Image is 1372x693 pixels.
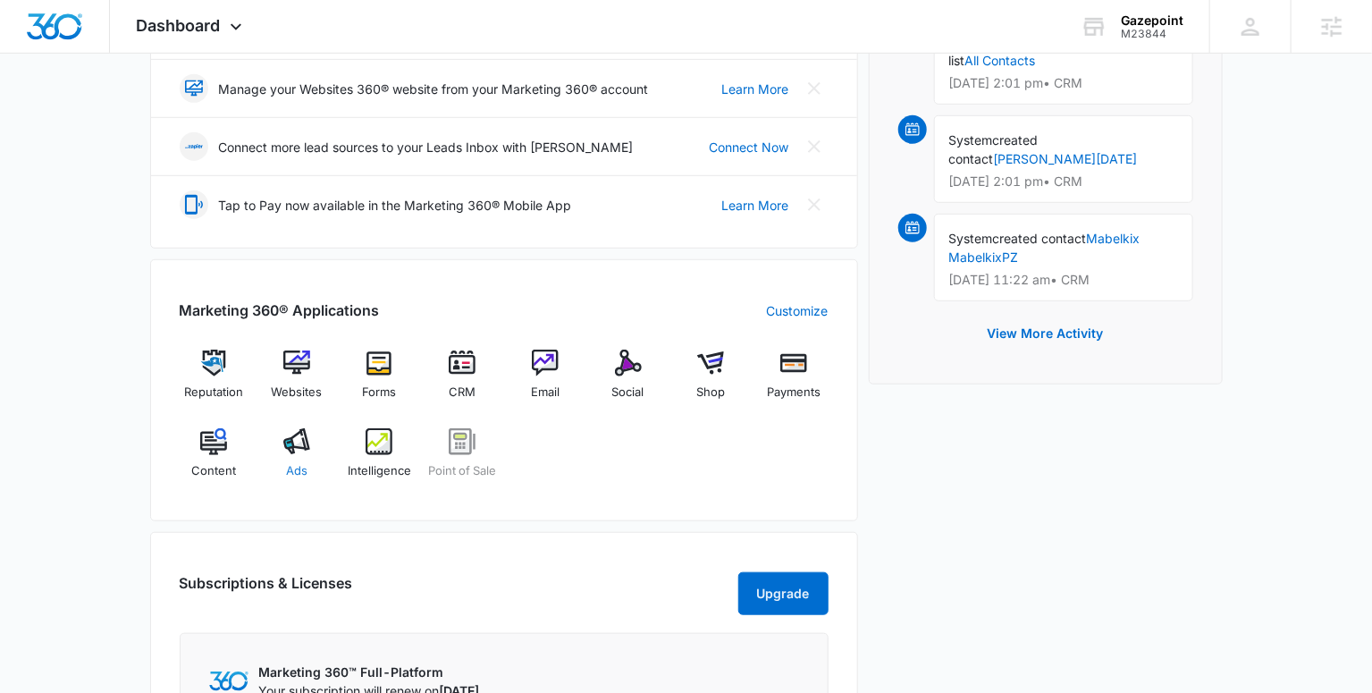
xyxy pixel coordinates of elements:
span: Email [531,384,560,401]
button: Close [800,132,829,161]
p: [DATE] 2:01 pm • CRM [949,77,1178,89]
span: Payments [767,384,821,401]
div: account name [1121,13,1183,28]
span: CRM [449,384,476,401]
span: Websites [271,384,322,401]
a: Payments [760,350,829,414]
span: Social [612,384,644,401]
span: Intelligence [348,462,411,480]
h2: Marketing 360® Applications [180,300,380,321]
p: [DATE] 2:01 pm • CRM [949,175,1178,188]
a: Ads [262,428,331,493]
span: created contact [993,231,1087,246]
span: Content [191,462,236,480]
p: Manage your Websites 360® website from your Marketing 360® account [219,80,649,98]
span: System [949,132,993,148]
span: Ads [286,462,307,480]
p: Marketing 360™ Full-Platform [259,663,480,681]
a: Forms [345,350,414,414]
a: Content [180,428,248,493]
a: Intelligence [345,428,414,493]
a: Email [511,350,580,414]
span: Point of Sale [428,462,496,480]
a: Websites [262,350,331,414]
a: CRM [428,350,497,414]
a: Connect Now [710,138,789,156]
p: Connect more lead sources to your Leads Inbox with [PERSON_NAME] [219,138,634,156]
div: account id [1121,28,1183,40]
a: Shop [677,350,745,414]
a: Learn More [722,196,789,215]
a: Social [593,350,662,414]
span: Reputation [184,384,243,401]
img: Marketing 360 Logo [209,672,248,690]
p: Tap to Pay now available in the Marketing 360® Mobile App [219,196,572,215]
span: Shop [696,384,725,401]
p: [DATE] 11:22 am • CRM [949,274,1178,286]
span: Forms [362,384,396,401]
span: System [949,231,993,246]
a: Learn More [722,80,789,98]
span: Dashboard [137,16,221,35]
h2: Subscriptions & Licenses [180,572,353,608]
a: Point of Sale [428,428,497,493]
button: View More Activity [970,312,1122,355]
a: Customize [767,301,829,320]
a: Reputation [180,350,248,414]
span: created contact [949,132,1039,166]
button: Upgrade [738,572,829,615]
button: Close [800,74,829,103]
button: Close [800,190,829,219]
a: All Contacts [965,53,1036,68]
a: [PERSON_NAME][DATE] [994,151,1138,166]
